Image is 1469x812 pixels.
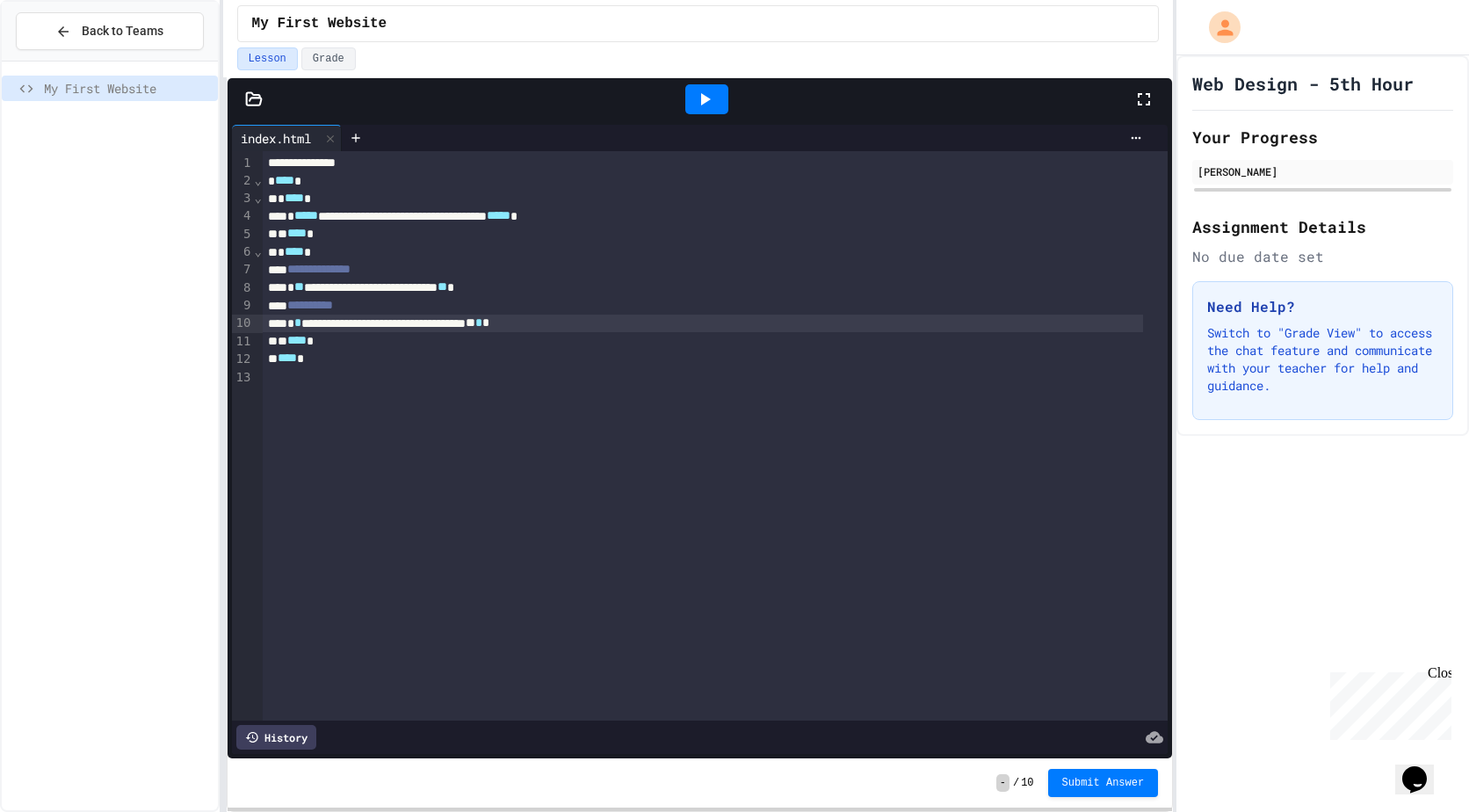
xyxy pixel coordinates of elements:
[44,79,211,98] span: My First Website
[252,13,387,34] span: My First Website
[232,261,254,279] div: 7
[232,125,342,151] div: index.html
[232,190,254,207] div: 3
[253,244,262,258] span: Fold line
[253,191,262,205] span: Fold line
[1013,776,1019,790] span: /
[1395,742,1451,794] iframe: chat widget
[1062,776,1145,790] span: Submit Answer
[232,333,254,351] div: 11
[236,725,316,750] div: History
[232,351,254,368] div: 12
[1192,125,1453,149] h2: Your Progress
[7,7,121,112] div: Chat with us now!Close
[253,173,262,187] span: Fold line
[232,129,320,148] div: index.html
[232,226,254,243] div: 5
[1207,324,1438,395] p: Switch to "Grade View" to access the chat feature and communicate with your teacher for help and ...
[237,47,298,70] button: Lesson
[1192,214,1453,239] h2: Assignment Details
[1192,246,1453,267] div: No due date set
[232,207,254,225] div: 4
[1207,296,1438,317] h3: Need Help?
[996,774,1009,792] span: -
[1192,71,1414,96] h1: Web Design - 5th Hour
[232,369,254,387] div: 13
[1021,776,1033,790] span: 10
[232,155,254,172] div: 1
[1190,7,1245,47] div: My Account
[232,297,254,315] div: 9
[301,47,356,70] button: Grade
[82,22,163,40] span: Back to Teams
[232,279,254,297] div: 8
[1198,163,1448,179] div: [PERSON_NAME]
[1323,665,1451,740] iframe: chat widget
[232,172,254,190] div: 2
[232,315,254,332] div: 10
[16,12,204,50] button: Back to Teams
[1048,769,1159,797] button: Submit Answer
[232,243,254,261] div: 6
